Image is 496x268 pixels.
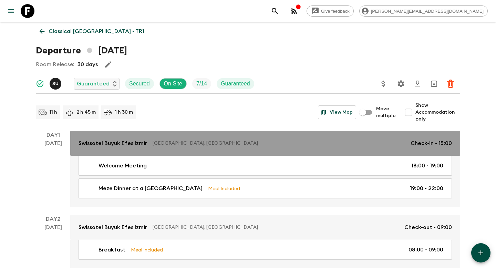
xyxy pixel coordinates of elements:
p: Meal Included [208,185,240,192]
p: Welcome Meeting [99,162,147,170]
p: 19:00 - 22:00 [410,184,443,193]
p: Day 2 [36,215,70,223]
p: 2 h 45 m [76,109,96,116]
div: [DATE] [44,139,62,207]
span: Move multiple [376,105,396,119]
a: Classical [GEOGRAPHIC_DATA] • TR1 [36,24,148,38]
div: On Site [159,78,187,89]
button: Delete [444,77,457,91]
p: Check-out - 09:00 [404,223,452,231]
p: S U [52,81,59,86]
button: Download CSV [411,77,424,91]
p: [GEOGRAPHIC_DATA], [GEOGRAPHIC_DATA] [153,224,399,231]
p: Check-in - 15:00 [411,139,452,147]
p: Guaranteed [221,80,250,88]
div: Secured [125,78,154,89]
p: 30 days [77,60,98,69]
p: [GEOGRAPHIC_DATA], [GEOGRAPHIC_DATA] [153,140,405,147]
span: Sefa Uz [50,80,63,85]
button: Update Price, Early Bird Discount and Costs [376,77,390,91]
a: Give feedback [307,6,354,17]
div: Trip Fill [192,78,211,89]
p: Swissotel Buyuk Efes Izmir [79,139,147,147]
p: 11 h [50,109,57,116]
p: Guaranteed [77,80,110,88]
p: Swissotel Buyuk Efes Izmir [79,223,147,231]
p: Classical [GEOGRAPHIC_DATA] • TR1 [49,27,144,35]
p: Breakfast [99,246,125,254]
span: Show Accommodation only [415,102,460,123]
span: [PERSON_NAME][EMAIL_ADDRESS][DOMAIN_NAME] [367,9,487,14]
button: menu [4,4,18,18]
p: Meze Dinner at a [GEOGRAPHIC_DATA] [99,184,203,193]
a: BreakfastMeal Included08:00 - 09:00 [79,240,452,260]
a: Meze Dinner at a [GEOGRAPHIC_DATA]Meal Included19:00 - 22:00 [79,178,452,198]
button: Settings [394,77,408,91]
p: Secured [129,80,150,88]
button: search adventures [268,4,282,18]
a: Welcome Meeting18:00 - 19:00 [79,156,452,176]
a: Swissotel Buyuk Efes Izmir[GEOGRAPHIC_DATA], [GEOGRAPHIC_DATA]Check-in - 15:00 [70,131,460,156]
p: On Site [164,80,182,88]
p: 08:00 - 09:00 [409,246,443,254]
h1: Departure [DATE] [36,44,127,58]
p: Day 1 [36,131,70,139]
a: Swissotel Buyuk Efes Izmir[GEOGRAPHIC_DATA], [GEOGRAPHIC_DATA]Check-out - 09:00 [70,215,460,240]
span: Give feedback [317,9,353,14]
p: Meal Included [131,246,163,254]
button: View Map [318,105,356,119]
div: [PERSON_NAME][EMAIL_ADDRESS][DOMAIN_NAME] [359,6,488,17]
p: 7 / 14 [196,80,207,88]
button: SU [50,78,63,90]
p: 18:00 - 19:00 [411,162,443,170]
p: 1 h 30 m [115,109,133,116]
svg: Synced Successfully [36,80,44,88]
button: Archive (Completed, Cancelled or Unsynced Departures only) [427,77,441,91]
p: Room Release: [36,60,74,69]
